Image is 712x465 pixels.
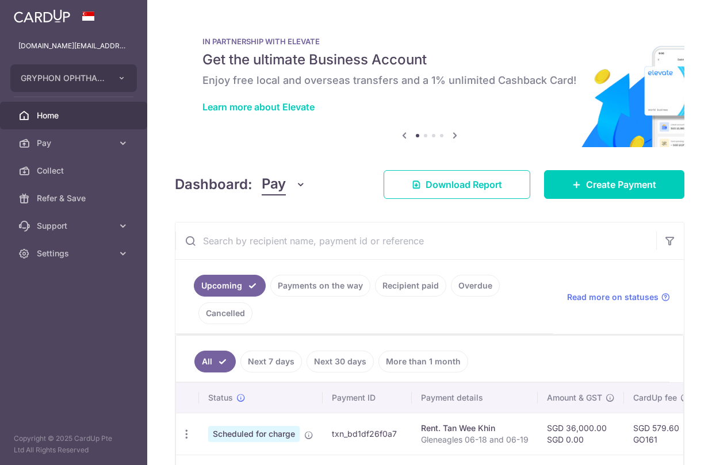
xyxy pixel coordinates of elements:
a: Next 30 days [307,351,374,372]
span: Pay [262,174,286,195]
a: Download Report [384,170,530,199]
h4: Dashboard: [175,174,252,195]
span: Refer & Save [37,193,113,204]
a: Read more on statuses [567,291,670,303]
th: Payment details [412,383,538,413]
span: Download Report [426,178,502,191]
span: Support [37,220,113,232]
td: SGD 579.60 GO161 [624,413,699,455]
a: Learn more about Elevate [202,101,315,113]
span: Pay [37,137,113,149]
span: CardUp fee [633,392,677,403]
a: Payments on the way [270,275,370,297]
button: GRYPHON OPHTHALMICS PTE. LTD. [10,64,137,92]
span: Status [208,392,233,403]
span: Home [37,110,113,121]
a: More than 1 month [378,351,468,372]
img: CardUp [14,9,70,23]
a: Overdue [451,275,500,297]
h6: Enjoy free local and overseas transfers and a 1% unlimited Cashback Card! [202,74,657,87]
th: Payment ID [323,383,412,413]
span: Collect [37,165,113,176]
div: Rent. Tan Wee Khin [421,422,529,434]
p: [DOMAIN_NAME][EMAIL_ADDRESS][DOMAIN_NAME] [18,40,129,52]
td: SGD 36,000.00 SGD 0.00 [538,413,624,455]
td: txn_bd1df26f0a7 [323,413,412,455]
img: Renovation banner [175,18,684,147]
span: Read more on statuses [567,291,659,303]
a: Next 7 days [240,351,302,372]
span: Scheduled for charge [208,426,300,442]
span: Create Payment [586,178,656,191]
a: Create Payment [544,170,684,199]
span: Amount & GST [547,392,602,403]
span: Settings [37,248,113,259]
span: GRYPHON OPHTHALMICS PTE. LTD. [21,72,106,84]
a: Upcoming [194,275,266,297]
button: Pay [262,174,306,195]
p: IN PARTNERSHIP WITH ELEVATE [202,37,657,46]
input: Search by recipient name, payment id or reference [175,222,656,259]
h5: Get the ultimate Business Account [202,51,657,69]
a: Recipient paid [375,275,446,297]
a: All [194,351,236,372]
p: Gleneagles 06-18 and 06-19 [421,434,529,445]
a: Cancelled [198,302,252,324]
